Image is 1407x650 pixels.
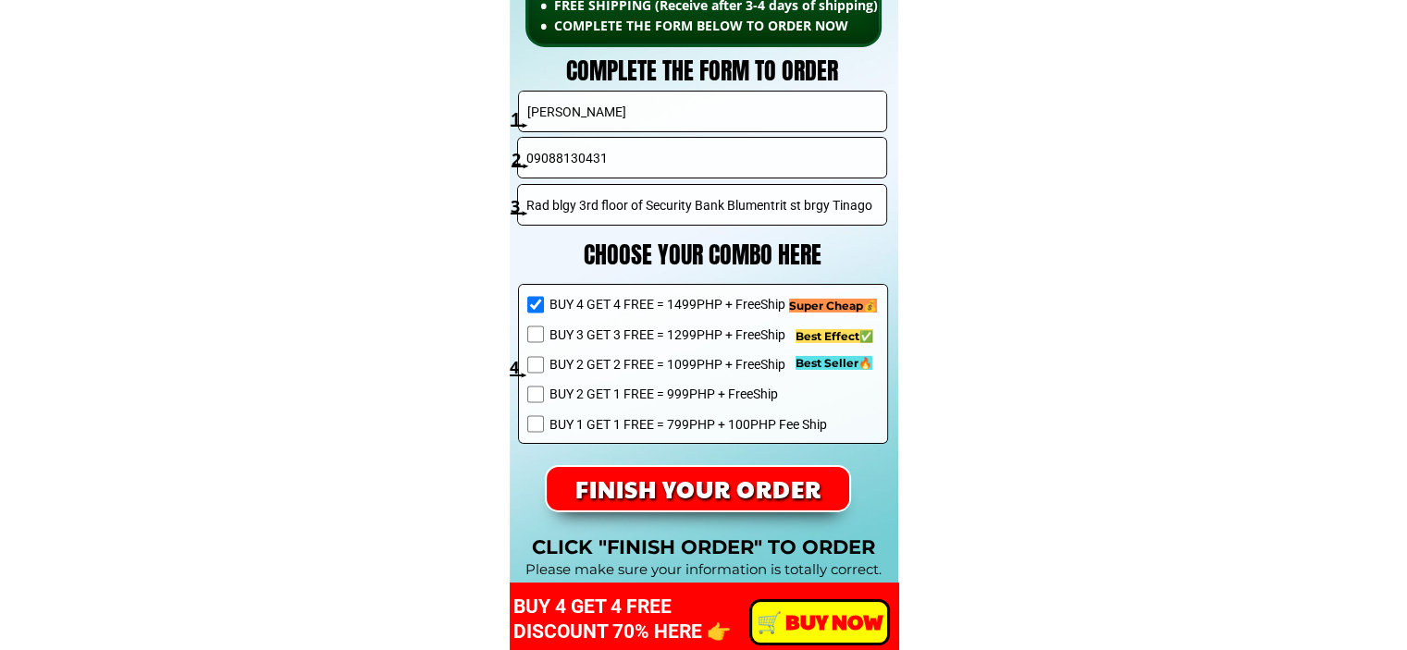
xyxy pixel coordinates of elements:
[510,532,898,563] h3: CLICK "FINISH ORDER" TO ORDER
[511,105,530,132] h3: 1
[796,329,873,343] span: Best Effect✅
[549,294,826,314] span: BUY 4 GET 4 FREE = 1499PHP + FreeShip
[539,466,857,511] p: FINISH YOUR ORDER
[512,146,531,173] h3: 2
[549,384,826,404] span: BUY 2 GET 1 FREE = 999PHP + FreeShip
[511,193,530,220] h3: 3
[522,185,882,225] input: Full Address* ( Province - City - Barangay )
[510,354,529,381] h3: 4
[549,325,826,345] span: BUY 3 GET 3 FREE = 1299PHP + FreeShip
[549,414,826,435] span: BUY 1 GET 1 FREE = 799PHP + 100PHP Fee Ship
[513,595,794,645] h3: BUY 4 GET 4 FREE DISCOUNT 70% HERE 👉
[549,354,826,374] span: BUY 2 GET 2 FREE = 1099PHP + FreeShip
[540,16,948,36] li: COMPLETE THE FORM BELOW TO ORDER NOW
[789,299,877,313] span: Super Cheap💰
[524,234,882,276] h3: CHOOSE YOUR COMBO HERE
[492,50,913,92] h3: COMPLETE THE FORM TO ORDER
[796,356,872,370] span: Best Seller🔥
[749,601,891,644] p: ️🛒 BUY NOW
[522,138,882,178] input: Phone Number* (+63/09)
[523,92,883,131] input: Your Name*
